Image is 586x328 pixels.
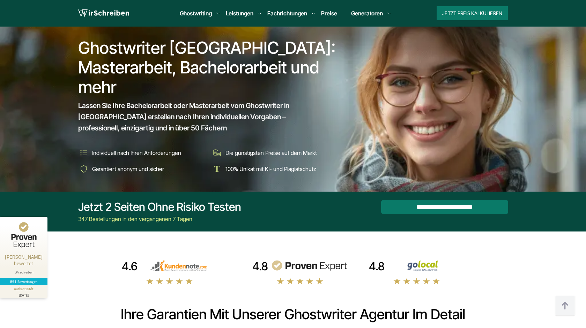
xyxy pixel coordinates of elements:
[78,306,508,323] h2: Ihre Garantien mit unserer Ghostwriter Agentur im Detail
[78,163,89,174] img: Garantiert anonym und sicher
[78,8,129,19] img: logo wirschreiben
[78,147,207,158] li: Individuell nach Ihren Anforderungen
[78,38,341,97] h1: Ghostwriter [GEOGRAPHIC_DATA]: Masterarbeit, Bachelorarbeit und mehr
[3,292,45,297] div: [DATE]
[146,277,193,285] img: stars
[78,163,207,174] li: Garantiert anonym und sicher
[78,215,241,223] div: 347 Bestellungen in den vergangenen 7 Tagen
[212,163,340,174] li: 100% Unikat mit KI- und Plagiatschutz
[393,277,440,285] img: stars
[122,259,138,273] div: 4.6
[321,10,337,17] a: Preise
[351,9,383,17] a: Generatoren
[437,6,508,20] button: Jetzt Preis kalkulieren
[78,100,327,134] span: Lassen Sie Ihre Bachelorarbeit oder Masterarbeit vom Ghostwriter in [GEOGRAPHIC_DATA] erstellen n...
[271,260,348,271] img: provenexpert reviews
[140,260,217,271] img: kundennote
[180,9,212,17] a: Ghostwriting
[78,147,89,158] img: Individuell nach Ihren Anforderungen
[252,259,268,273] div: 4.8
[369,259,385,273] div: 4.8
[555,295,576,316] img: button top
[267,9,307,17] a: Fachrichtungen
[78,200,241,214] div: Jetzt 2 Seiten ohne Risiko testen
[14,286,34,292] div: Authentizität
[3,270,45,274] div: Wirschreiben
[226,9,253,17] a: Leistungen
[212,163,223,174] img: 100% Unikat mit KI- und Plagiatschutz
[387,260,464,271] img: Wirschreiben Bewertungen
[276,277,324,285] img: stars
[212,147,223,158] img: Die günstigsten Preise auf dem Markt
[212,147,340,158] li: Die günstigsten Preise auf dem Markt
